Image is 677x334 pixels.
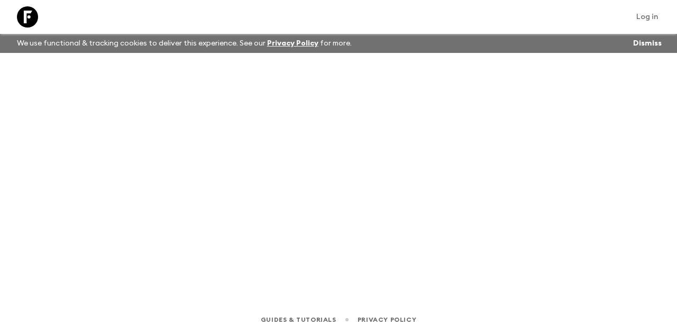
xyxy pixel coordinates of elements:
[630,10,664,24] a: Log in
[13,34,356,53] p: We use functional & tracking cookies to deliver this experience. See our for more.
[267,40,318,47] a: Privacy Policy
[261,314,336,326] a: Guides & Tutorials
[358,314,416,326] a: Privacy Policy
[630,36,664,51] button: Dismiss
